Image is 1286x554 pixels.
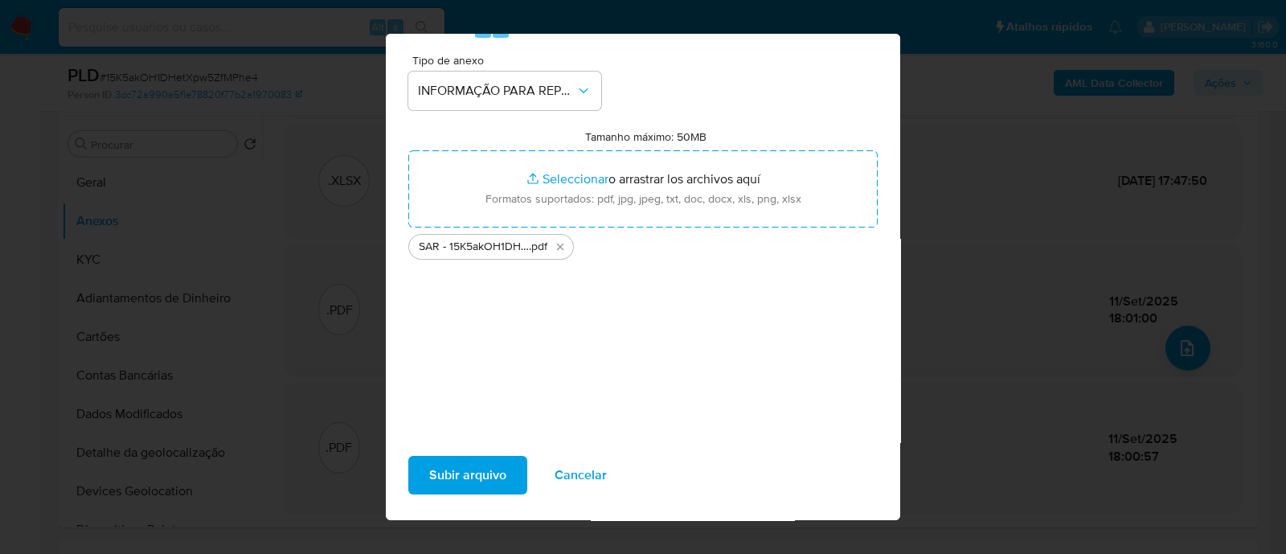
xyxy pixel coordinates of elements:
[408,228,878,260] ul: Archivos seleccionados
[412,55,605,66] span: Tipo de anexo
[551,237,570,256] button: Eliminar SAR - 15K5akOH1DHetXpw5ZfMPhe4 - CNPJ 48025025000176 - L F INFORMATICA LTDA.pdf
[429,458,506,493] span: Subir arquivo
[408,456,527,494] button: Subir arquivo
[529,239,547,255] span: .pdf
[418,83,575,99] span: INFORMAÇÃO PARA REPORTE - COAF
[555,458,607,493] span: Cancelar
[408,72,601,110] button: INFORMAÇÃO PARA REPORTE - COAF
[419,239,529,255] span: SAR - 15K5akOH1DHetXpw5ZfMPhe4 - CNPJ 48025025000176 - L F INFORMATICA LTDA
[585,129,706,144] label: Tamanho máximo: 50MB
[534,456,628,494] button: Cancelar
